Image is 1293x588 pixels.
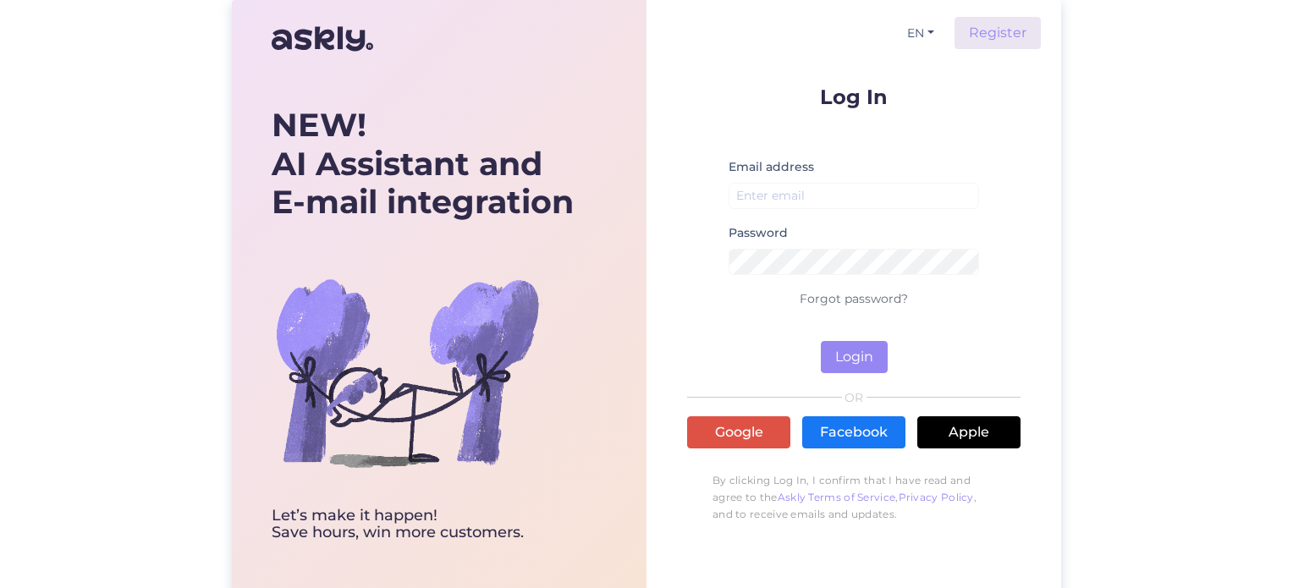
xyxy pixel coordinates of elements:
a: Google [687,416,790,448]
div: Let’s make it happen! Save hours, win more customers. [272,508,574,541]
img: Askly [272,19,373,59]
button: EN [900,21,941,46]
label: Email address [729,158,814,176]
p: Log In [687,86,1021,107]
a: Privacy Policy [899,491,974,503]
a: Apple [917,416,1021,448]
span: OR [842,392,867,404]
a: Register [955,17,1041,49]
img: bg-askly [272,237,542,508]
b: NEW! [272,105,366,145]
a: Forgot password? [800,291,908,306]
a: Askly Terms of Service [778,491,896,503]
a: Facebook [802,416,905,448]
div: AI Assistant and E-mail integration [272,106,574,222]
input: Enter email [729,183,979,209]
button: Login [821,341,888,373]
label: Password [729,224,788,242]
p: By clicking Log In, I confirm that I have read and agree to the , , and to receive emails and upd... [687,464,1021,531]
